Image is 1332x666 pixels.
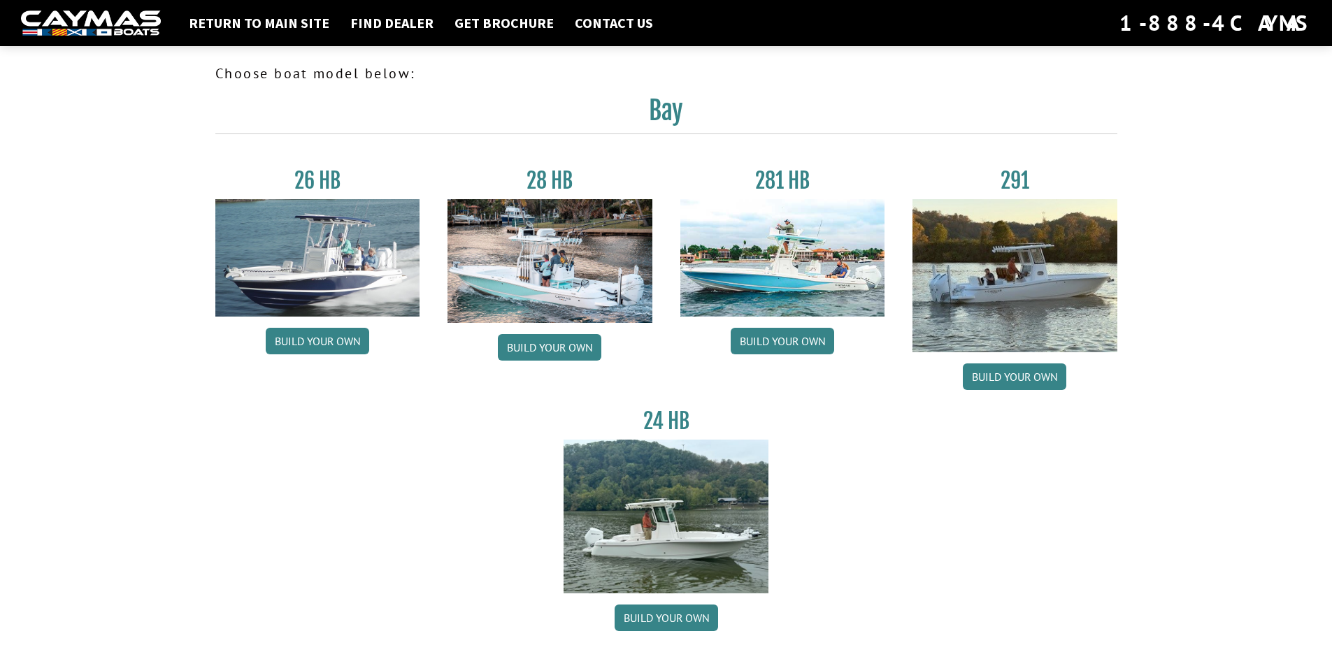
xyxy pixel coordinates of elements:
[447,14,561,32] a: Get Brochure
[564,408,768,434] h3: 24 HB
[564,440,768,593] img: 24_HB_thumbnail.jpg
[963,363,1066,390] a: Build your own
[343,14,441,32] a: Find Dealer
[447,199,652,323] img: 28_hb_thumbnail_for_caymas_connect.jpg
[215,95,1117,134] h2: Bay
[912,168,1117,194] h3: 291
[912,199,1117,352] img: 291_Thumbnail.jpg
[182,14,336,32] a: Return to main site
[615,605,718,631] a: Build your own
[1119,8,1311,38] div: 1-888-4CAYMAS
[215,63,1117,84] p: Choose boat model below:
[21,10,161,36] img: white-logo-c9c8dbefe5ff5ceceb0f0178aa75bf4bb51f6bca0971e226c86eb53dfe498488.png
[680,199,885,317] img: 28-hb-twin.jpg
[215,168,420,194] h3: 26 HB
[447,168,652,194] h3: 28 HB
[680,168,885,194] h3: 281 HB
[731,328,834,354] a: Build your own
[568,14,660,32] a: Contact Us
[215,199,420,317] img: 26_new_photo_resized.jpg
[266,328,369,354] a: Build your own
[498,334,601,361] a: Build your own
